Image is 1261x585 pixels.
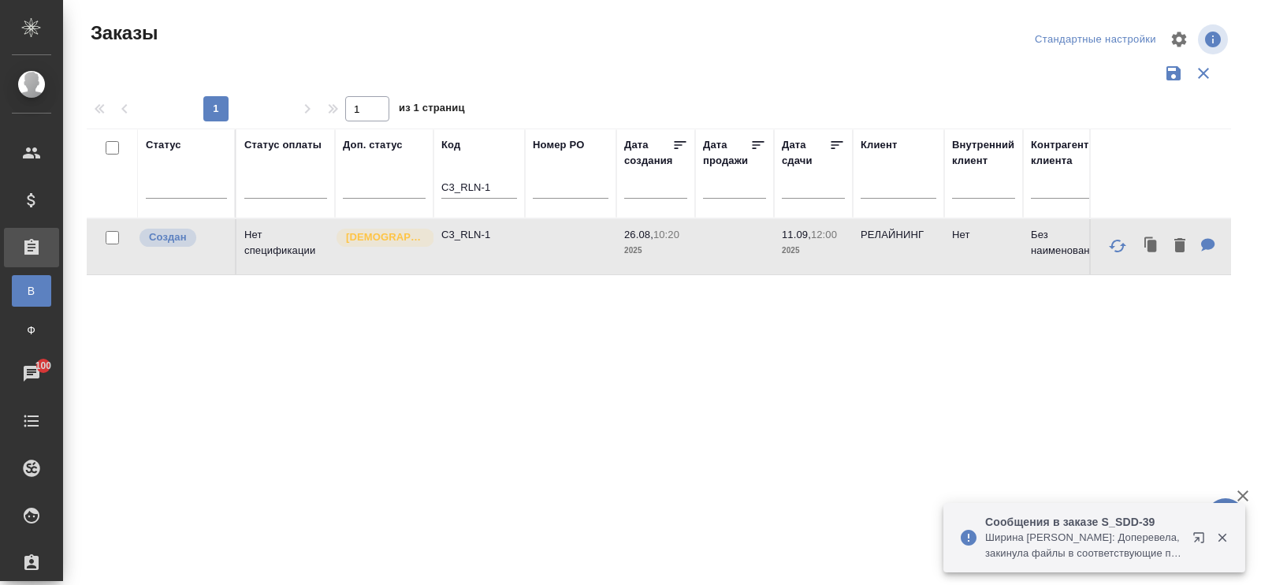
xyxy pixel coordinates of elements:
div: Код [441,137,460,153]
td: Нет спецификации [236,219,335,274]
div: Доп. статус [343,137,403,153]
span: Ф [20,322,43,338]
button: Открыть в новой вкладке [1183,522,1221,560]
a: Ф [12,315,51,346]
div: Статус оплаты [244,137,322,153]
p: Без наименования [1031,227,1107,259]
button: Сбросить фильтры [1188,58,1218,88]
span: Настроить таблицу [1160,20,1198,58]
div: Статус [146,137,181,153]
p: Создан [149,229,187,245]
a: 100 [4,354,59,393]
div: Номер PO [533,137,584,153]
span: из 1 страниц [399,99,465,121]
button: Обновить [1099,227,1136,265]
span: Посмотреть информацию [1198,24,1231,54]
div: Клиент [861,137,897,153]
p: Ширина [PERSON_NAME]: Доперевела, закинула файлы в соответствующие папки [985,530,1182,561]
button: Удалить [1166,230,1193,263]
p: РЕЛАЙНИНГ [861,227,936,243]
p: 2025 [782,243,845,259]
a: В [12,275,51,307]
button: Клонировать [1136,230,1166,263]
p: 12:00 [811,229,837,240]
p: [DEMOGRAPHIC_DATA] [346,229,425,245]
p: 2025 [624,243,687,259]
div: Контрагент клиента [1031,137,1107,169]
button: Закрыть [1206,531,1238,545]
div: Дата сдачи [782,137,829,169]
div: split button [1031,28,1160,52]
p: 10:20 [653,229,679,240]
p: Сообщения в заказе S_SDD-39 [985,514,1182,530]
p: 11.09, [782,229,811,240]
div: Дата продажи [703,137,750,169]
span: 100 [26,358,61,374]
p: Нет [952,227,1015,243]
button: 🙏 [1206,498,1245,538]
div: Дата создания [624,137,672,169]
div: Внутренний клиент [952,137,1015,169]
span: В [20,283,43,299]
p: 26.08, [624,229,653,240]
p: C3_RLN-1 [441,227,517,243]
button: Сохранить фильтры [1159,58,1188,88]
span: Заказы [87,20,158,46]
